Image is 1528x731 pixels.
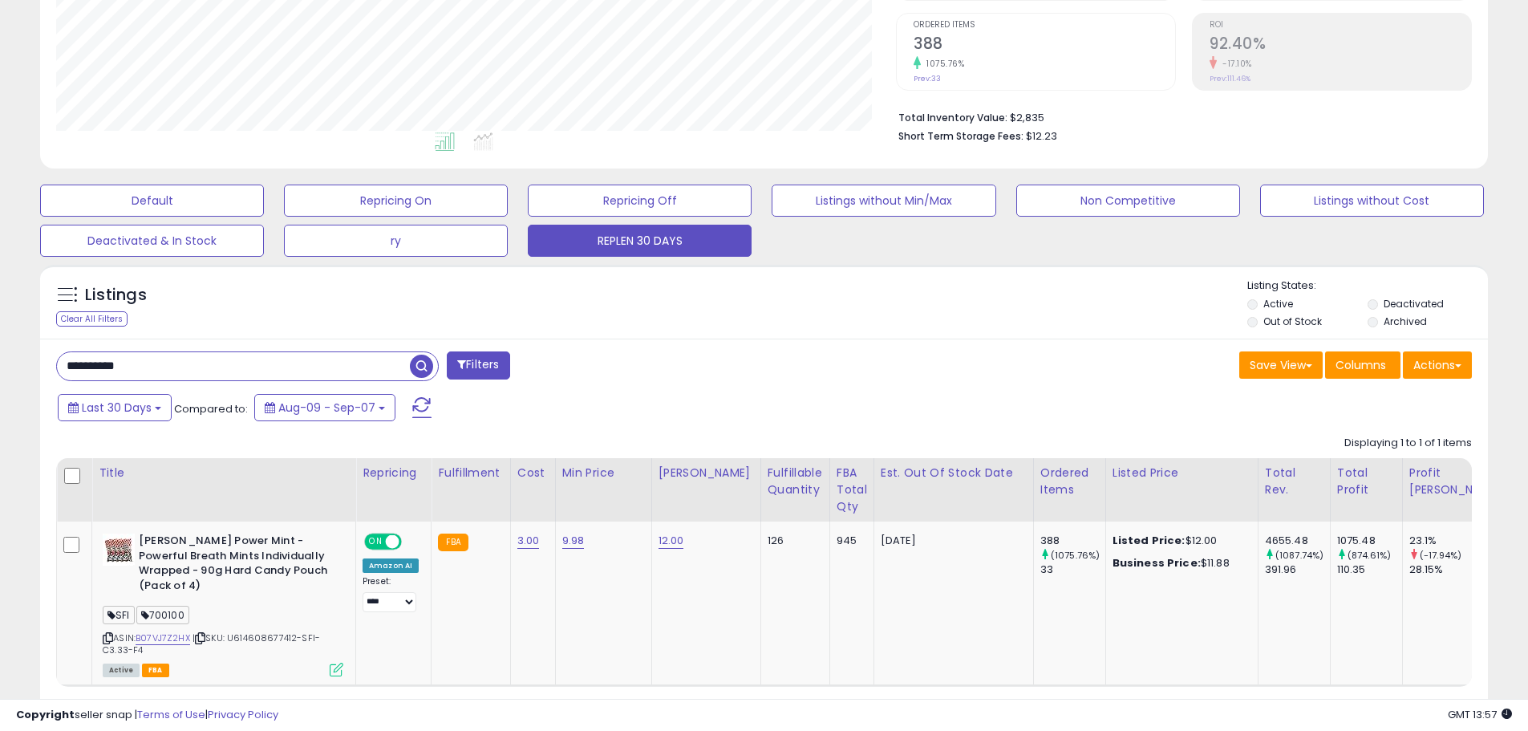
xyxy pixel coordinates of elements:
[103,664,140,677] span: All listings currently available for purchase on Amazon
[137,707,205,722] a: Terms of Use
[1265,534,1330,548] div: 4655.48
[528,225,752,257] button: REPLEN 30 DAYS
[174,401,248,416] span: Compared to:
[1420,549,1461,562] small: (-17.94%)
[1210,74,1250,83] small: Prev: 111.46%
[399,535,425,549] span: OFF
[1113,533,1186,548] b: Listed Price:
[1263,315,1322,328] label: Out of Stock
[363,465,424,481] div: Repricing
[898,111,1007,124] b: Total Inventory Value:
[1409,465,1505,498] div: Profit [PERSON_NAME]
[1113,556,1246,571] div: $11.88
[1113,555,1201,571] b: Business Price:
[881,465,1027,481] div: Est. Out Of Stock Date
[1348,549,1391,562] small: (874.61%)
[447,351,509,380] button: Filters
[1247,278,1488,294] p: Listing States:
[1344,436,1472,451] div: Displaying 1 to 1 of 1 items
[1113,465,1251,481] div: Listed Price
[1210,35,1471,56] h2: 92.40%
[562,533,585,549] a: 9.98
[1337,534,1402,548] div: 1075.48
[1051,549,1100,562] small: (1075.76%)
[103,534,343,675] div: ASIN:
[208,707,278,722] a: Privacy Policy
[837,465,867,515] div: FBA Total Qty
[914,74,941,83] small: Prev: 33
[284,185,508,217] button: Repricing On
[16,707,75,722] strong: Copyright
[914,21,1175,30] span: Ordered Items
[659,465,754,481] div: [PERSON_NAME]
[1384,315,1427,328] label: Archived
[1263,297,1293,311] label: Active
[1337,465,1396,498] div: Total Profit
[1260,185,1484,217] button: Listings without Cost
[56,311,128,327] div: Clear All Filters
[438,534,468,551] small: FBA
[517,465,549,481] div: Cost
[898,107,1460,126] li: $2,835
[1275,549,1324,562] small: (1087.74%)
[1403,351,1472,379] button: Actions
[363,558,419,573] div: Amazon AI
[1113,534,1246,548] div: $12.00
[1448,707,1512,722] span: 2025-10-8 13:57 GMT
[284,225,508,257] button: ry
[1040,534,1105,548] div: 388
[136,632,190,645] a: B07VJ7Z2HX
[136,606,189,624] span: 700100
[1217,58,1252,70] small: -17.10%
[103,606,135,624] span: SFI
[1409,562,1511,577] div: 28.15%
[1016,185,1240,217] button: Non Competitive
[1335,357,1386,373] span: Columns
[1337,562,1402,577] div: 110.35
[898,129,1023,143] b: Short Term Storage Fees:
[1026,128,1057,144] span: $12.23
[659,533,684,549] a: 12.00
[82,400,152,416] span: Last 30 Days
[278,400,375,416] span: Aug-09 - Sep-07
[881,534,1021,548] p: [DATE]
[768,465,823,498] div: Fulfillable Quantity
[1265,465,1323,498] div: Total Rev.
[16,708,278,723] div: seller snap | |
[438,465,503,481] div: Fulfillment
[1384,297,1444,311] label: Deactivated
[58,394,172,421] button: Last 30 Days
[528,185,752,217] button: Repricing Off
[363,576,419,612] div: Preset:
[1210,21,1471,30] span: ROI
[40,225,264,257] button: Deactivated & In Stock
[139,534,334,597] b: [PERSON_NAME] Power Mint - Powerful Breath Mints Individually Wrapped - 90g Hard Candy Pouch (Pac...
[40,185,264,217] button: Default
[1325,351,1400,379] button: Columns
[914,35,1175,56] h2: 388
[254,394,395,421] button: Aug-09 - Sep-07
[103,534,135,566] img: 514QFRR+qzL._SL40_.jpg
[1040,562,1105,577] div: 33
[85,284,147,307] h5: Listings
[99,465,349,481] div: Title
[1040,465,1099,498] div: Ordered Items
[562,465,645,481] div: Min Price
[921,58,964,70] small: 1075.76%
[1239,351,1323,379] button: Save View
[837,534,861,548] div: 945
[772,185,995,217] button: Listings without Min/Max
[103,632,320,656] span: | SKU: U614608677412-SFI-C3.33-F4
[1409,534,1511,548] div: 23.1%
[142,664,169,677] span: FBA
[517,533,540,549] a: 3.00
[366,535,386,549] span: ON
[768,534,817,548] div: 126
[1265,562,1330,577] div: 391.96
